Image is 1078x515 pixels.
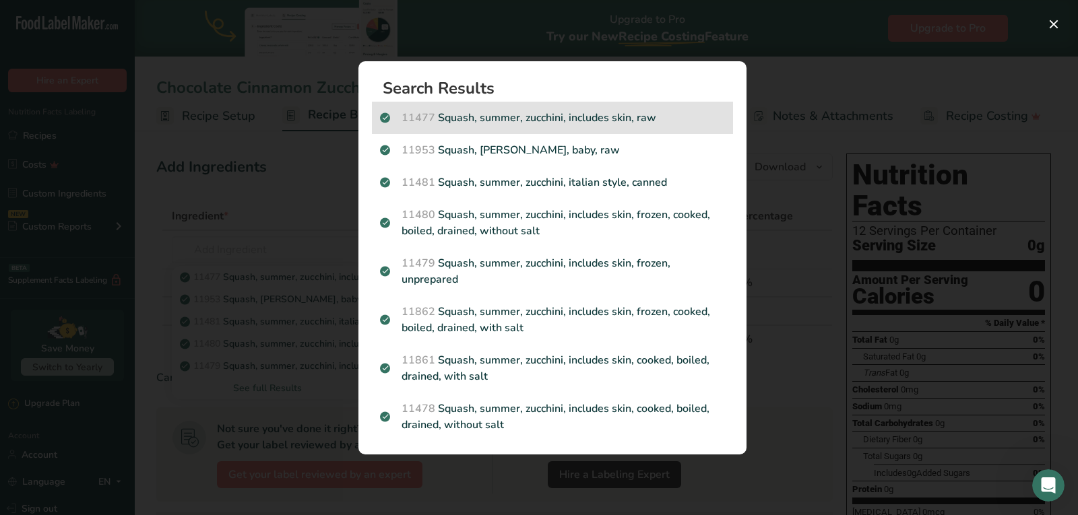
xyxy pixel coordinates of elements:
[380,304,725,336] p: Squash, summer, zucchini, includes skin, frozen, cooked, boiled, drained, with salt
[380,110,725,126] p: Squash, summer, zucchini, includes skin, raw
[380,207,725,239] p: Squash, summer, zucchini, includes skin, frozen, cooked, boiled, drained, without salt
[383,80,733,96] h1: Search Results
[380,255,725,287] p: Squash, summer, zucchini, includes skin, frozen, unprepared
[380,142,725,158] p: Squash, [PERSON_NAME], baby, raw
[380,174,725,191] p: Squash, summer, zucchini, italian style, canned
[1032,469,1065,502] iframe: Intercom live chat
[402,143,435,158] span: 11953
[402,110,435,125] span: 11477
[380,401,725,433] p: Squash, summer, zucchini, includes skin, cooked, boiled, drained, without salt
[402,353,435,368] span: 11861
[402,304,435,319] span: 11862
[402,401,435,416] span: 11478
[402,256,435,271] span: 11479
[402,207,435,222] span: 11480
[402,175,435,190] span: 11481
[380,352,725,384] p: Squash, summer, zucchini, includes skin, cooked, boiled, drained, with salt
